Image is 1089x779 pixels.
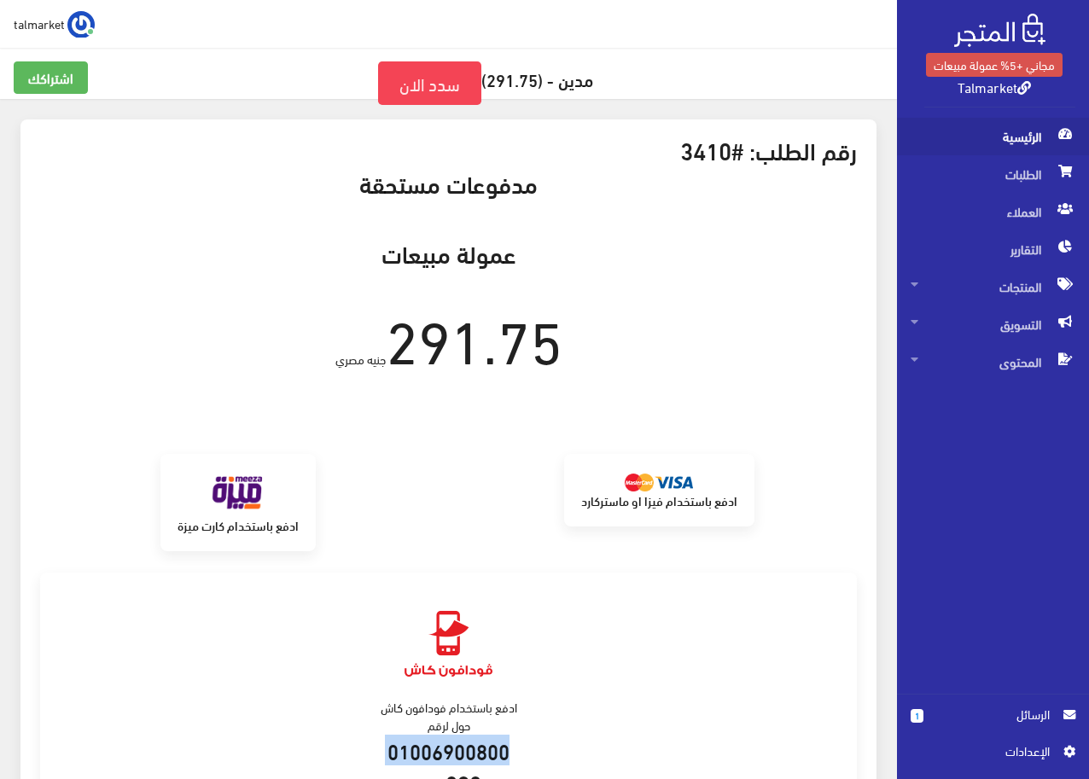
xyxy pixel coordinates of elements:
a: اﻹعدادات [911,741,1075,769]
div: جنيه مصري [27,240,870,381]
a: مجاني +5% عمولة مبيعات [926,53,1063,77]
a: التقارير [897,230,1089,268]
strong: ادفع باستخدام كارت ميزة [178,516,299,534]
h3: عمولة مبيعات [40,240,857,266]
span: العملاء [911,193,1075,230]
h3: رقم الطلب: #3410 [40,137,857,163]
a: الرئيسية [897,118,1089,155]
span: الطلبات [911,155,1075,193]
span: اﻹعدادات [924,741,1049,760]
strong: ادفع باستخدام فيزا او ماستركارد [581,491,737,509]
strong: 01006900800 [387,735,510,764]
a: ... talmarket [14,10,95,38]
img: vodafonecash.png [394,590,503,698]
a: المنتجات [897,268,1089,305]
img: . [954,14,1045,47]
span: التسويق [911,305,1075,343]
h5: مدين - (291.75) [14,61,883,105]
span: الرئيسية [911,118,1075,155]
span: 1 [911,709,923,723]
span: المحتوى [911,343,1075,381]
span: talmarket [14,13,65,34]
a: سدد الان [378,61,481,105]
h3: مدفوعات مستحقة [40,170,857,196]
a: الطلبات [897,155,1089,193]
span: التقارير [911,230,1075,268]
a: Talmarket [958,74,1031,99]
span: المنتجات [911,268,1075,305]
span: الرسائل [937,705,1050,724]
a: المحتوى [897,343,1089,381]
a: العملاء [897,193,1089,230]
a: 1 الرسائل [911,705,1075,741]
img: mastercard.png [625,474,693,491]
img: meeza.png [204,471,272,516]
iframe: Drift Widget Chat Controller [20,662,85,727]
span: 291.75 [386,282,562,389]
img: ... [67,11,95,38]
a: اشتراكك [14,61,88,94]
